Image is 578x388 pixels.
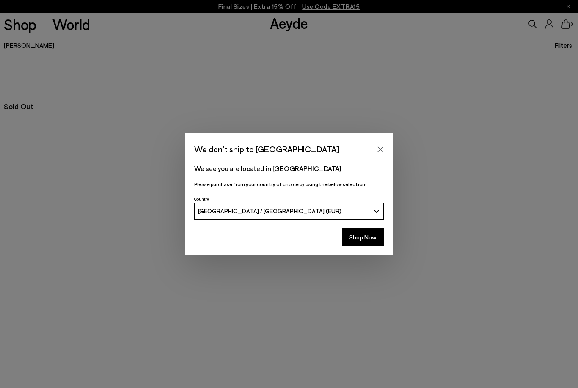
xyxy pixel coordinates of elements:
[194,142,339,157] span: We don’t ship to [GEOGRAPHIC_DATA]
[198,207,341,215] span: [GEOGRAPHIC_DATA] / [GEOGRAPHIC_DATA] (EUR)
[194,163,384,173] p: We see you are located in [GEOGRAPHIC_DATA]
[342,228,384,246] button: Shop Now
[194,196,209,201] span: Country
[194,180,384,188] p: Please purchase from your country of choice by using the below selection:
[374,143,387,156] button: Close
